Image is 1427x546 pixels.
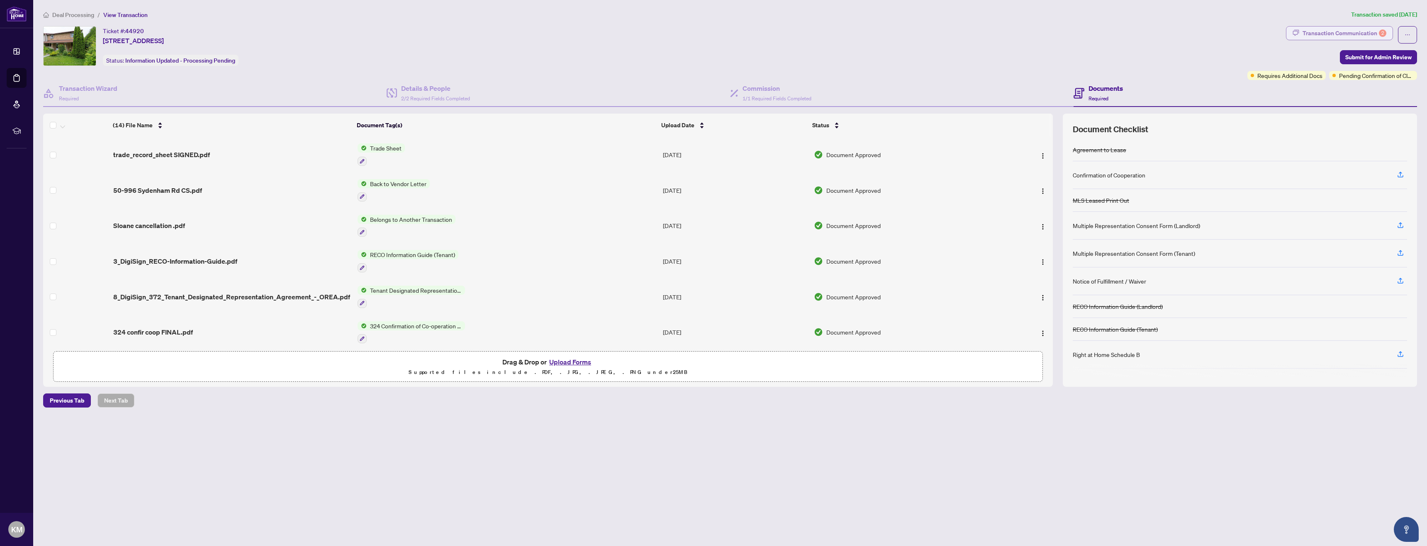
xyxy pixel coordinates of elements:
[367,179,430,188] span: Back to Vendor Letter
[58,367,1037,377] p: Supported files include .PDF, .JPG, .JPEG, .PNG under 25 MB
[7,6,27,22] img: logo
[1089,95,1108,102] span: Required
[97,393,134,408] button: Next Tab
[743,83,811,93] h4: Commission
[59,95,79,102] span: Required
[113,185,202,195] span: 50-996 Sydenham Rd CS.pdf
[401,95,470,102] span: 2/2 Required Fields Completed
[401,83,470,93] h4: Details & People
[103,11,148,19] span: View Transaction
[826,150,881,159] span: Document Approved
[97,10,100,19] li: /
[1073,124,1148,135] span: Document Checklist
[1089,83,1123,93] h4: Documents
[358,179,367,188] img: Status Icon
[367,321,465,330] span: 324 Confirmation of Co-operation and Representation - Tenant/Landlord
[1040,153,1046,159] img: Logo
[50,394,84,407] span: Previous Tab
[660,137,811,172] td: [DATE]
[59,83,117,93] h4: Transaction Wizard
[826,186,881,195] span: Document Approved
[358,143,367,153] img: Status Icon
[113,221,185,231] span: Sloane cancellation .pdf
[113,327,193,337] span: 324 confir coop FINAL.pdf
[358,286,367,295] img: Status Icon
[367,250,458,259] span: RECO Information Guide (Tenant)
[43,12,49,18] span: home
[358,286,465,308] button: Status IconTenant Designated Representation Agreement
[358,321,465,344] button: Status Icon324 Confirmation of Co-operation and Representation - Tenant/Landlord
[1073,170,1145,180] div: Confirmation of Cooperation
[125,57,235,64] span: Information Updated - Processing Pending
[1394,517,1419,542] button: Open asap
[1073,196,1129,205] div: MLS Leased Print Out
[1340,50,1417,64] button: Submit for Admin Review
[358,250,367,259] img: Status Icon
[1303,27,1386,40] div: Transaction Communication
[103,55,239,66] div: Status:
[103,36,164,46] span: [STREET_ADDRESS]
[1036,290,1050,303] button: Logo
[1073,302,1163,311] div: RECO Information Guide (Landlord)
[1073,325,1158,334] div: RECO Information Guide (Tenant)
[547,357,594,367] button: Upload Forms
[809,114,997,137] th: Status
[660,279,811,315] td: [DATE]
[743,95,811,102] span: 1/1 Required Fields Completed
[814,221,823,230] img: Document Status
[826,221,881,230] span: Document Approved
[1036,255,1050,268] button: Logo
[812,121,829,130] span: Status
[113,256,237,266] span: 3_DigiSign_RECO-Information-Guide.pdf
[814,186,823,195] img: Document Status
[1040,188,1046,194] img: Logo
[358,143,405,166] button: Status IconTrade Sheet
[1286,26,1393,40] button: Transaction Communication2
[814,257,823,266] img: Document Status
[660,315,811,350] td: [DATE]
[358,215,367,224] img: Status Icon
[367,286,465,295] span: Tenant Designated Representation Agreement
[113,292,350,302] span: 8_DigiSign_372_Tenant_Designated_Representation_Agreement_-_OREA.pdf
[826,328,881,337] span: Document Approved
[814,150,823,159] img: Document Status
[1040,294,1046,301] img: Logo
[1073,350,1140,359] div: Right at Home Schedule B
[358,321,367,330] img: Status Icon
[358,250,458,272] button: Status IconRECO Information Guide (Tenant)
[826,292,881,301] span: Document Approved
[1036,184,1050,197] button: Logo
[814,292,823,301] img: Document Status
[103,26,144,36] div: Ticket #:
[52,11,94,19] span: Deal Processing
[661,121,694,130] span: Upload Date
[1073,145,1126,154] div: Agreement to Lease
[1345,51,1412,64] span: Submit for Admin Review
[1036,148,1050,161] button: Logo
[1405,32,1410,38] span: ellipsis
[113,150,210,160] span: trade_record_sheet SIGNED.pdf
[367,215,455,224] span: Belongs to Another Transaction
[660,172,811,208] td: [DATE]
[358,179,430,201] button: Status IconBack to Vendor Letter
[1040,259,1046,265] img: Logo
[1073,221,1200,230] div: Multiple Representation Consent Form (Landlord)
[367,143,405,153] span: Trade Sheet
[826,257,881,266] span: Document Approved
[1257,71,1322,80] span: Requires Additional Docs
[11,524,22,535] span: KM
[1351,10,1417,19] article: Transaction saved [DATE]
[1339,71,1414,80] span: Pending Confirmation of Closing
[660,243,811,279] td: [DATE]
[1073,249,1195,258] div: Multiple Representation Consent Form (Tenant)
[1379,29,1386,37] div: 2
[502,357,594,367] span: Drag & Drop or
[814,328,823,337] img: Document Status
[658,114,808,137] th: Upload Date
[1040,330,1046,337] img: Logo
[110,114,353,137] th: (14) File Name
[44,27,96,66] img: IMG-X9007810_1.jpg
[353,114,658,137] th: Document Tag(s)
[43,393,91,408] button: Previous Tab
[113,121,153,130] span: (14) File Name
